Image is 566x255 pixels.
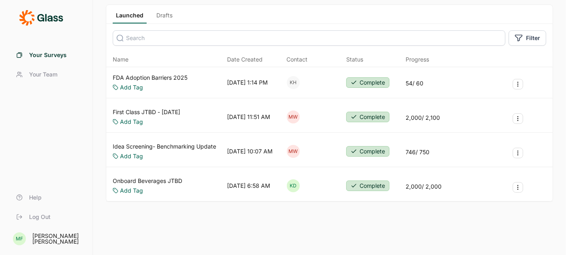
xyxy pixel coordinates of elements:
[227,182,270,190] div: [DATE] 6:58 AM
[227,113,270,121] div: [DATE] 11:51 AM
[227,79,268,87] div: [DATE] 1:14 PM
[113,55,128,64] span: Name
[120,152,143,160] a: Add Tag
[513,148,523,158] button: Survey Actions
[346,77,389,88] button: Complete
[153,11,176,23] a: Drafts
[113,177,182,185] a: Onboard Beverages JTBD
[287,55,308,64] div: Contact
[346,55,363,64] div: Status
[29,70,57,79] span: Your Team
[513,79,523,89] button: Survey Actions
[513,182,523,193] button: Survey Actions
[29,51,67,59] span: Your Surveys
[406,79,424,87] div: 54 / 60
[346,181,389,191] button: Complete
[346,112,389,122] button: Complete
[113,30,505,46] input: Search
[113,74,187,82] a: FDA Adoption Barriers 2025
[227,55,263,64] span: Date Created
[113,11,147,23] a: Launched
[287,76,300,89] div: KH
[406,183,442,191] div: 2,000 / 2,000
[29,193,42,202] span: Help
[13,232,26,245] div: MF
[113,108,180,116] a: First Class JTBD - [DATE]
[287,179,300,192] div: KD
[120,187,143,195] a: Add Tag
[406,114,440,122] div: 2,000 / 2,100
[113,142,216,151] a: Idea Screening- Benchmarking Update
[406,148,430,156] div: 746 / 750
[29,213,50,221] span: Log Out
[406,55,429,64] div: Progress
[227,147,273,155] div: [DATE] 10:07 AM
[32,233,83,244] div: [PERSON_NAME] [PERSON_NAME]
[513,113,523,124] button: Survey Actions
[120,83,143,91] a: Add Tag
[509,30,546,46] button: Filter
[287,145,300,158] div: MW
[526,34,540,42] span: Filter
[120,118,143,126] a: Add Tag
[287,110,300,123] div: MW
[346,146,389,157] button: Complete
